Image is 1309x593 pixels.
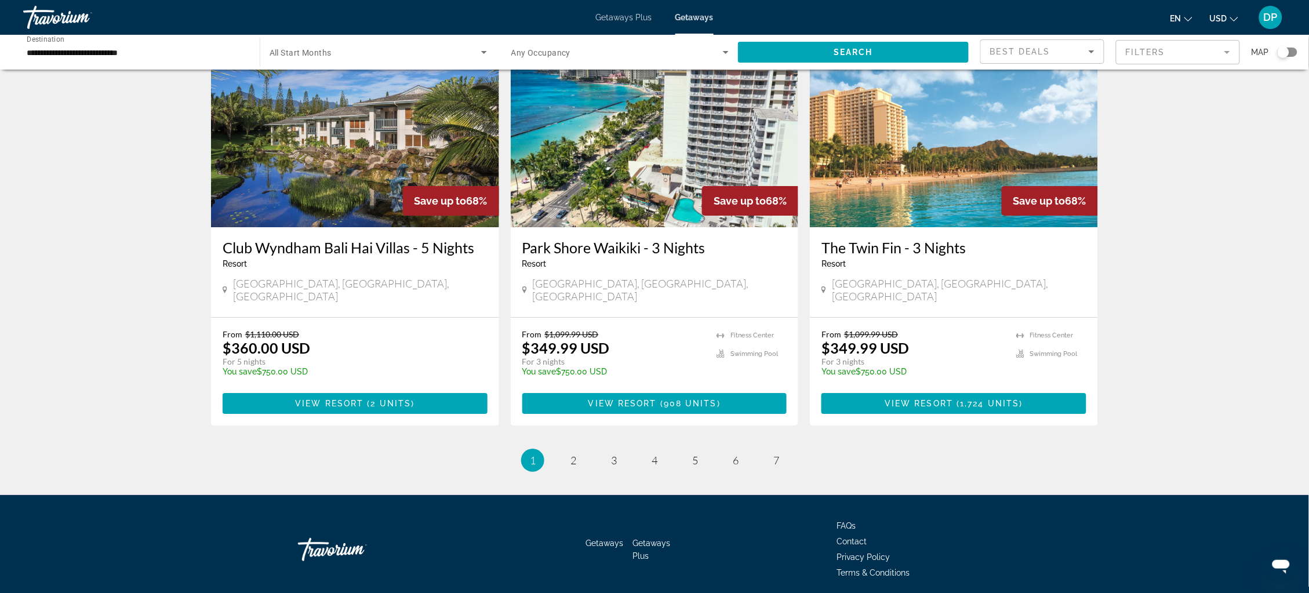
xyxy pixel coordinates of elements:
a: Park Shore Waikiki - 3 Nights [522,239,787,256]
button: Change currency [1210,10,1238,27]
span: ( ) [363,399,414,408]
span: 6 [733,454,739,467]
span: Save up to [714,195,766,207]
a: Getaways [586,539,624,548]
a: Club Wyndham Bali Hai Villas - 5 Nights [223,239,488,256]
span: Resort [821,259,846,268]
span: You save [522,367,557,376]
span: $1,099.99 USD [545,329,599,339]
span: 3 [611,454,617,467]
img: RN90E01X.jpg [810,42,1098,227]
span: Save up to [1013,195,1066,207]
span: Resort [223,259,247,268]
span: You save [223,367,257,376]
span: From [522,329,542,339]
button: Search [738,42,969,63]
span: DP [1264,12,1278,23]
span: Resort [522,259,547,268]
p: For 5 nights [223,356,476,367]
img: RT85E01X.jpg [511,42,799,227]
p: $750.00 USD [821,367,1005,376]
button: View Resort(2 units) [223,393,488,414]
span: Save up to [414,195,467,207]
span: From [223,329,242,339]
button: View Resort(1,724 units) [821,393,1086,414]
a: Terms & Conditions [837,568,910,577]
span: Any Occupancy [511,48,571,57]
p: $349.99 USD [522,339,610,356]
span: From [821,329,841,339]
span: 2 units [371,399,412,408]
span: [GEOGRAPHIC_DATA], [GEOGRAPHIC_DATA], [GEOGRAPHIC_DATA] [233,277,488,303]
span: en [1170,14,1181,23]
p: $750.00 USD [522,367,706,376]
button: Change language [1170,10,1192,27]
button: Filter [1116,39,1240,65]
span: 908 units [664,399,717,408]
mat-select: Sort by [990,45,1095,59]
span: You save [821,367,856,376]
span: Swimming Pool [1030,350,1078,358]
span: $1,099.99 USD [844,329,898,339]
span: Fitness Center [730,332,774,339]
p: $349.99 USD [821,339,909,356]
span: All Start Months [270,48,332,57]
img: 3031E01X.jpg [211,42,499,227]
p: For 3 nights [522,356,706,367]
nav: Pagination [211,449,1098,472]
button: User Menu [1256,5,1286,30]
a: Getaways [675,13,714,22]
span: 1 [530,454,536,467]
a: Contact [837,537,867,546]
a: Travorium [298,532,414,567]
span: $1,110.00 USD [245,329,299,339]
a: FAQs [837,521,856,530]
a: The Twin Fin - 3 Nights [821,239,1086,256]
span: ( ) [953,399,1023,408]
span: 5 [692,454,698,467]
span: Best Deals [990,47,1050,56]
span: [GEOGRAPHIC_DATA], [GEOGRAPHIC_DATA], [GEOGRAPHIC_DATA] [832,277,1086,303]
span: 2 [570,454,576,467]
p: $360.00 USD [223,339,310,356]
span: 7 [773,454,779,467]
iframe: Button to launch messaging window [1263,547,1300,584]
span: Map [1252,44,1269,60]
a: Privacy Policy [837,552,890,562]
a: Getaways Plus [633,539,671,561]
a: Getaways Plus [596,13,652,22]
span: View Resort [885,399,953,408]
span: USD [1210,14,1227,23]
span: [GEOGRAPHIC_DATA], [GEOGRAPHIC_DATA], [GEOGRAPHIC_DATA] [533,277,787,303]
span: Destination [27,35,64,43]
div: 68% [702,186,798,216]
span: ( ) [657,399,721,408]
span: View Resort [588,399,657,408]
span: 1,724 units [961,399,1020,408]
a: Travorium [23,2,139,32]
span: Swimming Pool [730,350,778,358]
span: 4 [652,454,657,467]
div: 68% [403,186,499,216]
p: $750.00 USD [223,367,476,376]
span: Fitness Center [1030,332,1074,339]
p: For 3 nights [821,356,1005,367]
span: View Resort [295,399,363,408]
div: 68% [1002,186,1098,216]
span: Search [834,48,873,57]
button: View Resort(908 units) [522,393,787,414]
